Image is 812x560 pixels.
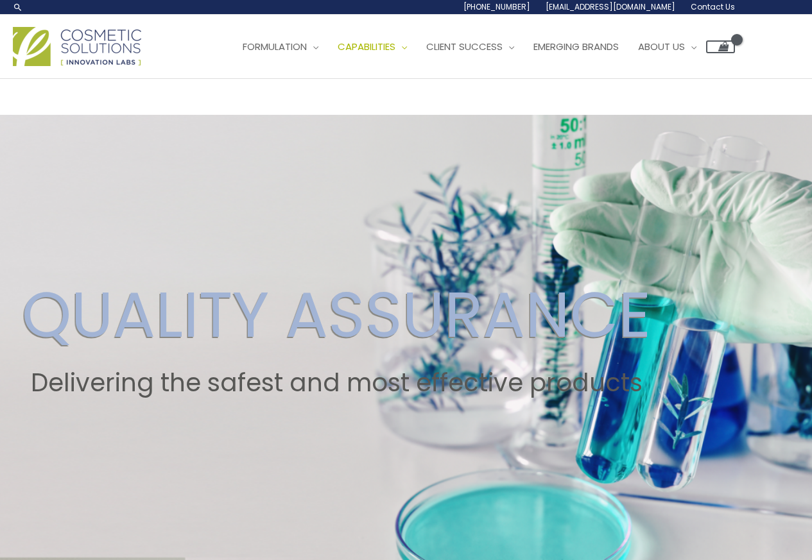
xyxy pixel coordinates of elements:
[524,28,628,66] a: Emerging Brands
[533,40,619,53] span: Emerging Brands
[638,40,685,53] span: About Us
[426,40,503,53] span: Client Success
[13,2,23,12] a: Search icon link
[417,28,524,66] a: Client Success
[628,28,706,66] a: About Us
[546,1,675,12] span: [EMAIL_ADDRESS][DOMAIN_NAME]
[328,28,417,66] a: Capabilities
[223,28,735,66] nav: Site Navigation
[706,40,735,53] a: View Shopping Cart, empty
[233,28,328,66] a: Formulation
[22,277,651,353] h2: QUALITY ASSURANCE
[13,27,141,66] img: Cosmetic Solutions Logo
[691,1,735,12] span: Contact Us
[22,368,651,398] h2: Delivering the safest and most effective products
[463,1,530,12] span: [PHONE_NUMBER]
[243,40,307,53] span: Formulation
[338,40,395,53] span: Capabilities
